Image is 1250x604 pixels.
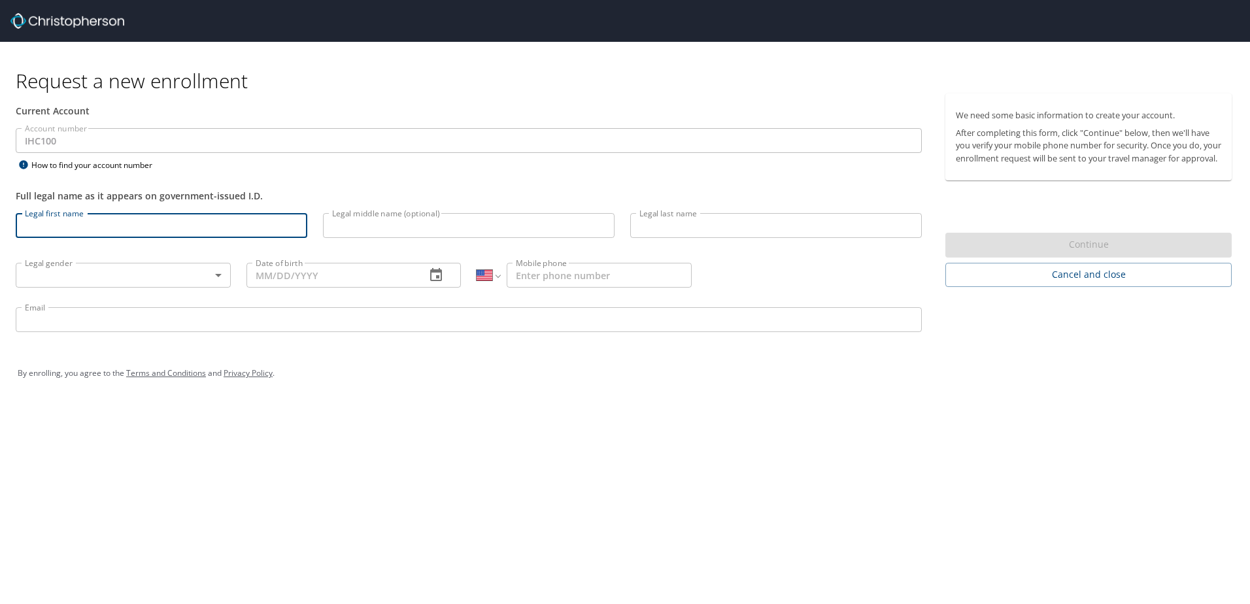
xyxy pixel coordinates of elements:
[16,157,179,173] div: How to find your account number
[18,357,1232,390] div: By enrolling, you agree to the and .
[246,263,416,288] input: MM/DD/YYYY
[507,263,692,288] input: Enter phone number
[16,68,1242,93] h1: Request a new enrollment
[16,104,922,118] div: Current Account
[224,367,273,378] a: Privacy Policy
[16,189,922,203] div: Full legal name as it appears on government-issued I.D.
[956,267,1221,283] span: Cancel and close
[126,367,206,378] a: Terms and Conditions
[10,13,124,29] img: cbt logo
[956,109,1221,122] p: We need some basic information to create your account.
[16,263,231,288] div: ​
[945,263,1232,287] button: Cancel and close
[956,127,1221,165] p: After completing this form, click "Continue" below, then we'll have you verify your mobile phone ...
